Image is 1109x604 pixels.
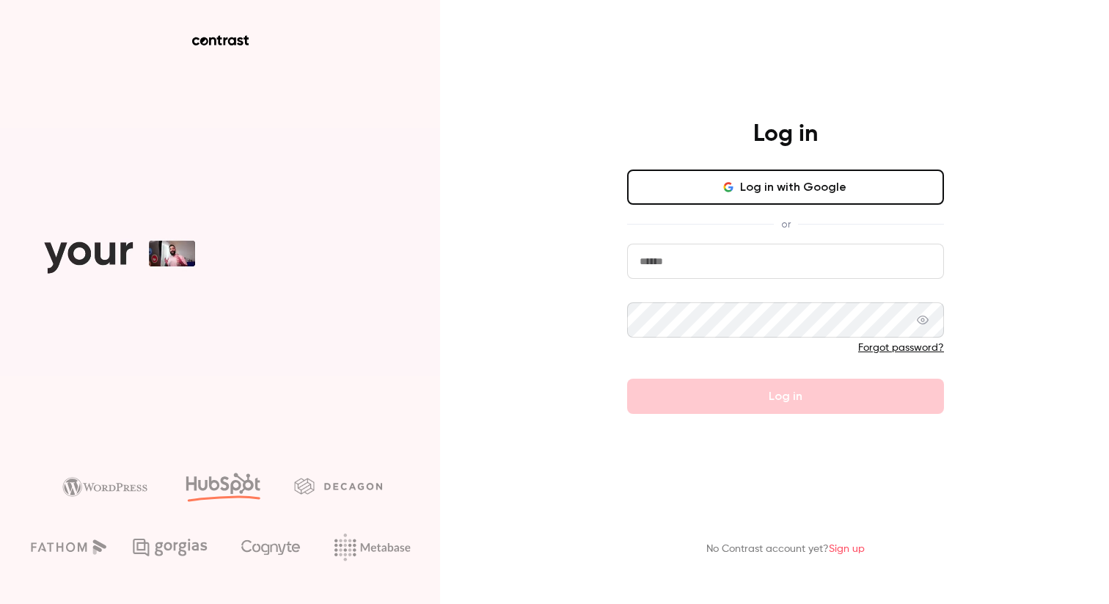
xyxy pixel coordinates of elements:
p: No Contrast account yet? [706,542,865,557]
a: Forgot password? [858,343,944,353]
h4: Log in [753,120,818,149]
span: or [774,217,798,232]
img: decagon [294,478,382,494]
button: Log in with Google [627,170,944,205]
a: Sign up [829,544,865,554]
